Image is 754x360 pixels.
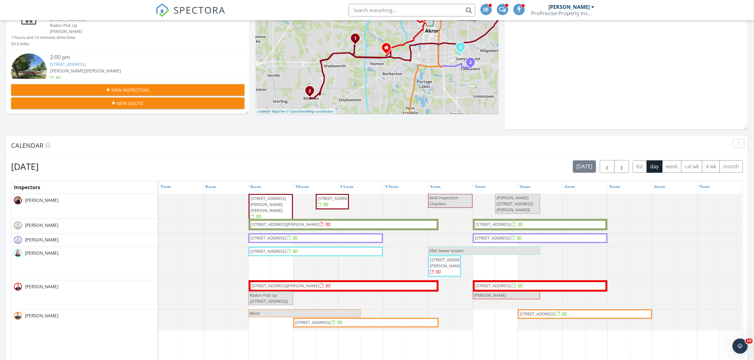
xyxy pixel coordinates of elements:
span: [STREET_ADDRESS] [476,221,511,227]
button: Previous day [600,160,615,173]
img: facetune_11082024132142.jpeg [14,249,22,257]
span: [STREET_ADDRESS] [475,235,510,241]
span: [PERSON_NAME] [24,283,60,290]
button: cal wk [681,160,703,173]
span: SPECTORA [174,3,226,16]
button: New Quote [11,97,244,109]
i: 2 [308,89,311,93]
a: Leaflet [257,109,268,113]
img: default-user-f0147aede5fd5fa78ca7ade42f37bd4542148d508eef1c3d3ea960f66861d68b.jpg [14,221,22,229]
div: ProPrecise Property Inspections LLC. [531,10,595,16]
div: 598 Hillman Rd, Akron, OH 44312 [460,47,464,51]
a: 4pm [563,182,577,192]
div: 53.3 miles [11,41,75,47]
span: [STREET_ADDRESS][PERSON_NAME] [251,221,319,227]
a: 6pm [653,182,667,192]
span: Block [250,310,260,316]
div: 3112 Clarkmill Rd, Norton OH 44203 [386,47,390,51]
div: 2:00 pm [50,53,225,61]
a: 9am [249,182,263,192]
img: img_2674.jpeg [14,196,22,204]
i: 2 [469,60,472,65]
div: [PERSON_NAME] [50,28,225,34]
a: 10am [294,182,311,192]
span: Ellet Sewer scopes [429,248,464,253]
button: New Inspection [11,84,244,96]
a: 12pm [383,182,400,192]
a: 2:00 pm [STREET_ADDRESS] [PERSON_NAME][PERSON_NAME] 1 hours and 6 minutes drive time 44.5 miles [11,53,244,103]
h2: [DATE] [11,160,39,173]
span: [STREET_ADDRESS] [295,320,331,325]
span: Calendar [11,141,43,150]
span: New Inspection [112,87,149,93]
a: © MapTiler [269,109,286,113]
span: 10 [745,338,753,344]
span: [STREET_ADDRESS] [476,283,511,289]
span: [STREET_ADDRESS] [520,311,555,317]
div: Radon Pick Up [50,22,225,28]
span: [PERSON_NAME] [24,197,60,203]
span: [PERSON_NAME] [86,68,121,74]
iframe: Intercom live chat [732,338,748,354]
button: 4 wk [702,160,720,173]
a: 7pm [698,182,712,192]
span: [STREET_ADDRESS][PERSON_NAME] [251,283,319,289]
span: Well Inspection Chardon [429,195,458,207]
input: Search everything... [349,4,475,16]
span: Inspectors [14,184,40,191]
span: Radon Pick Up ([STREET_ADDRESS]) [250,292,288,304]
span: [PERSON_NAME] [474,292,506,298]
a: 3pm [518,182,532,192]
img: default-user-f0147aede5fd5fa78ca7ade42f37bd4542148d508eef1c3d3ea960f66861d68b.jpg [14,236,22,244]
i: 1 [354,36,357,41]
span: [PERSON_NAME] [24,313,60,319]
div: 181 N 1st St, Rittman, OH 44270 [310,90,314,94]
a: SPECTORA [155,9,226,22]
img: facetune_11082024131449.jpeg [14,283,22,291]
button: week [662,160,681,173]
div: | [256,109,335,114]
div: 4373 Suttle Dr, Norton, OH 44203 [355,38,359,42]
img: img_5072.png [14,312,22,320]
a: 9:00 am [STREET_ADDRESS] Radon Pick Up [PERSON_NAME] 1 hours and 13 minutes drive time 53.3 miles [11,9,244,47]
img: The Best Home Inspection Software - Spectora [155,3,169,17]
a: 5pm [608,182,622,192]
span: [STREET_ADDRESS][PERSON_NAME][PERSON_NAME] [250,196,286,213]
button: month [719,160,743,173]
img: streetview [11,53,47,89]
span: New Quote [117,100,144,107]
span: [STREET_ADDRESS] [250,235,286,241]
div: 1 hours and 13 minutes drive time [11,34,75,40]
a: 7am [159,182,173,192]
a: [STREET_ADDRESS] [50,61,86,67]
span: [PERSON_NAME] ([STREET_ADDRESS][PERSON_NAME]) [497,195,533,213]
span: [PERSON_NAME] [24,222,60,228]
a: 2pm [473,182,487,192]
button: [DATE] [573,160,596,173]
span: [PERSON_NAME] [50,68,86,74]
span: [STREET_ADDRESS] [318,196,353,201]
a: 1pm [428,182,442,192]
button: Next day [614,160,629,173]
span: [STREET_ADDRESS] [250,248,286,254]
span: [PERSON_NAME] [24,237,60,243]
i: 2 [459,45,462,50]
button: list [633,160,647,173]
a: 8am [204,182,218,192]
button: day [647,160,662,173]
div: [PERSON_NAME] [549,4,590,10]
span: [PERSON_NAME] [24,250,60,256]
span: [STREET_ADDRESS][PERSON_NAME] [430,257,466,269]
a: © OpenStreetMap contributors [287,109,334,113]
div: 1534 Front St , Lakemore, OH 44221 [471,62,474,66]
a: 11am [339,182,356,192]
